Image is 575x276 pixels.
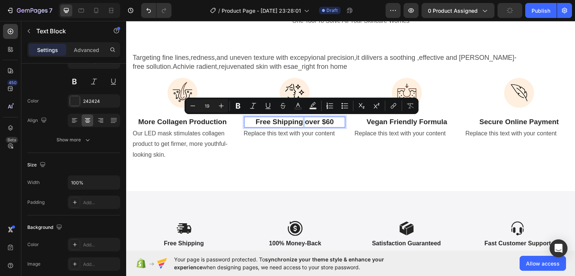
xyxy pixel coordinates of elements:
div: Padding [27,199,45,206]
div: Rich Text Editor. Editing area: main [6,96,107,107]
input: Auto [68,176,120,189]
div: Publish [532,7,550,15]
span: / [218,7,220,15]
div: 450 [7,80,18,86]
p: Free Shipping over $60 [119,96,218,106]
span: Your page is password protected. To when designing pages, we need access to your store password. [174,255,413,271]
div: Rich Text Editor. Editing area: main [6,107,111,140]
div: Add... [83,261,118,268]
div: Size [27,160,47,170]
div: Color [27,241,39,248]
div: Width [27,179,40,186]
div: Add... [83,199,118,206]
span: Draft [326,7,338,14]
div: Replace this text with your content [228,107,333,119]
div: Color [27,98,39,104]
div: Replace this text with your content [117,107,222,119]
div: Beta [6,137,18,143]
div: Editor contextual toolbar [185,98,419,114]
div: Rich Text Editor. Editing area: main [118,96,219,107]
span: synchronize your theme style & enhance your experience [174,256,384,270]
p: 7 [49,6,52,15]
div: Add... [83,242,118,248]
img: Alt Image [266,57,296,87]
button: Publish [525,3,557,18]
strong: More Collagen Production [12,97,100,105]
p: 100% Money-Back [120,219,219,227]
span: 0 product assigned [428,7,478,15]
img: Alt Image [41,57,71,87]
p: Text Block [36,27,100,36]
iframe: Design area [126,21,575,251]
div: Undo/Redo [141,3,171,18]
div: Align [27,116,48,126]
div: 242424 [83,98,118,105]
p: Settings [37,46,58,54]
p: Satisfaction Guaranteed [231,219,330,227]
div: Replace this text with your content [339,107,444,119]
img: Alt Image [378,57,408,87]
p: Targeting fine lines,redness,and uneven texture with excepyional precision,it dilivers a soothing... [6,33,443,50]
div: Image [27,261,40,267]
button: 7 [3,3,56,18]
p: Secure Online Payment [343,96,443,106]
span: Product Page - [DATE] 23:28:01 [222,7,301,15]
p: Fast Customer Support [343,219,441,227]
p: Free Shipping [8,219,107,227]
p: Our LED mask stimulates collagen product to get firmer, more youthful-looking skin. [6,107,110,139]
img: Alt Image [153,57,183,87]
p: Advanced [74,46,99,54]
div: Open Intercom Messenger [550,239,568,257]
div: Show more [57,136,91,144]
button: Show more [27,133,120,147]
button: 0 product assigned [422,3,495,18]
div: Background [27,223,64,233]
button: Allow access [520,256,566,271]
span: Allow access [526,260,560,267]
p: Vegan Friendly Formula [231,96,331,106]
